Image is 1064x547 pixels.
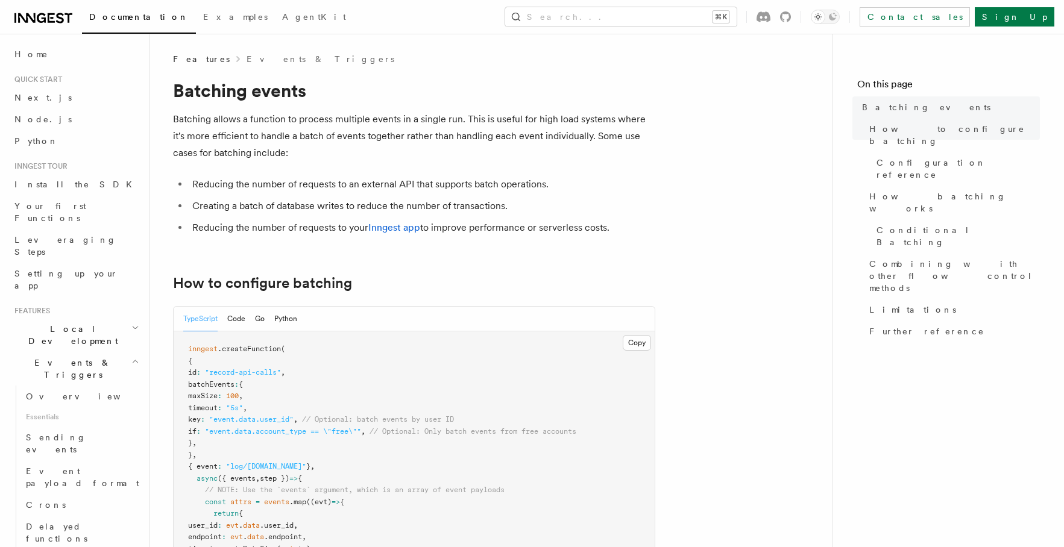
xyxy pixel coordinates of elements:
[226,521,239,530] span: evt
[10,173,142,195] a: Install the SDK
[235,380,239,389] span: :
[188,380,235,389] span: batchEvents
[196,4,275,33] a: Examples
[205,427,361,436] span: "event.data.account_type == \"free\""
[282,12,346,22] span: AgentKit
[10,263,142,296] a: Setting up your app
[14,235,116,257] span: Leveraging Steps
[623,335,651,351] button: Copy
[26,466,139,488] span: Event payload format
[864,299,1040,320] a: Limitations
[188,462,218,470] span: { event
[230,533,243,541] span: evt
[205,368,281,377] span: "record-api-calls"
[860,7,970,27] a: Contact sales
[226,392,239,400] span: 100
[306,498,332,506] span: ((evt)
[872,219,1040,253] a: Conditional Batching
[10,195,142,229] a: Your first Functions
[10,229,142,263] a: Leveraging Steps
[82,4,196,34] a: Documentation
[294,521,298,530] span: ,
[188,368,197,377] span: id
[10,87,142,108] a: Next.js
[173,111,655,161] p: Batching allows a function to process multiple events in a single run. This is useful for high lo...
[197,427,201,436] span: :
[264,533,302,541] span: .endpoint
[256,498,260,506] span: =
[205,486,505,494] span: // NOTE: Use the `events` argument, which is an array of event payloads
[26,500,66,510] span: Crons
[361,427,365,436] span: ,
[188,427,197,436] span: if
[864,320,1040,342] a: Further reference
[21,386,142,407] a: Overview
[205,498,226,506] span: const
[197,368,201,377] span: :
[26,392,150,401] span: Overview
[255,307,265,331] button: Go
[10,43,142,65] a: Home
[188,357,192,365] span: {
[189,219,655,236] li: Reducing the number of requests to your to improve performance or serverless costs.
[857,77,1040,96] h4: On this page
[298,474,302,483] span: {
[264,498,289,506] span: events
[869,258,1040,294] span: Combining with other flow control methods
[975,7,1054,27] a: Sign Up
[281,368,285,377] span: ,
[173,80,655,101] h1: Batching events
[256,474,260,483] span: ,
[89,12,189,22] span: Documentation
[10,108,142,130] a: Node.js
[14,136,58,146] span: Python
[275,4,353,33] a: AgentKit
[188,521,218,530] span: user_id
[864,186,1040,219] a: How batching works
[14,180,139,189] span: Install the SDK
[10,323,131,347] span: Local Development
[306,462,310,470] span: }
[872,152,1040,186] a: Configuration reference
[21,460,142,494] a: Event payload format
[864,118,1040,152] a: How to configure batching
[10,306,50,316] span: Features
[226,462,306,470] span: "log/[DOMAIN_NAME]"
[173,53,230,65] span: Features
[332,498,340,506] span: =>
[505,7,737,27] button: Search...⌘K
[218,521,222,530] span: :
[811,10,840,24] button: Toggle dark mode
[183,307,218,331] button: TypeScript
[302,533,306,541] span: ,
[188,392,218,400] span: maxSize
[310,462,315,470] span: ,
[239,380,243,389] span: {
[188,404,218,412] span: timeout
[239,521,243,530] span: .
[370,427,576,436] span: // Optional: Only batch events from free accounts
[218,404,222,412] span: :
[197,474,218,483] span: async
[289,498,306,506] span: .map
[260,521,294,530] span: .user_id
[218,392,222,400] span: :
[230,498,251,506] span: attrs
[14,48,48,60] span: Home
[869,190,1040,214] span: How batching works
[877,224,1040,248] span: Conditional Batching
[302,415,454,424] span: // Optional: batch events by user ID
[26,522,87,543] span: Delayed functions
[368,222,420,233] a: Inngest app
[243,533,247,541] span: .
[14,201,86,223] span: Your first Functions
[10,357,131,381] span: Events & Triggers
[188,439,192,447] span: }
[10,352,142,386] button: Events & Triggers
[188,345,218,353] span: inngest
[173,275,352,292] a: How to configure batching
[189,176,655,193] li: Reducing the number of requests to an external API that supports batch operations.
[281,345,285,353] span: (
[713,11,729,23] kbd: ⌘K
[218,462,222,470] span: :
